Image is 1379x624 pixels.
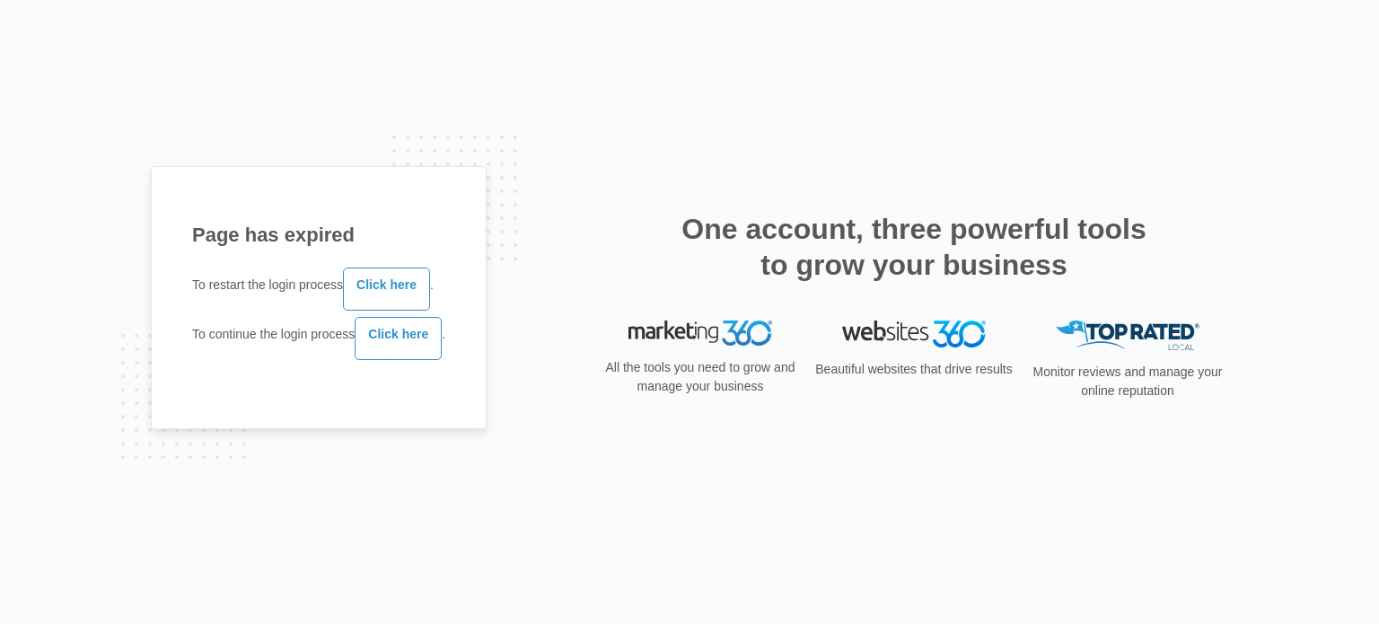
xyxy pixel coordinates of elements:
[813,360,1014,379] p: Beautiful websites that drive results
[192,264,445,363] p: To restart the login process . To continue the login process .
[355,317,442,360] a: Click here
[600,358,801,396] p: All the tools you need to grow and manage your business
[343,268,430,311] a: Click here
[1056,321,1199,350] img: Top Rated Local
[1027,363,1228,400] p: Monitor reviews and manage your online reputation
[628,321,772,346] img: Marketing 360
[192,220,445,250] h1: Page has expired
[676,211,1152,283] h2: One account, three powerful tools to grow your business
[842,321,986,347] img: Websites 360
